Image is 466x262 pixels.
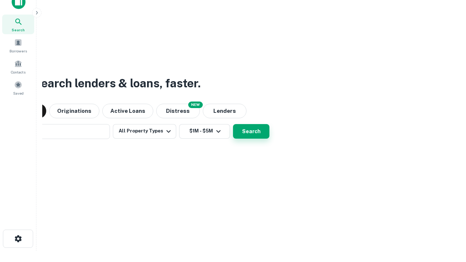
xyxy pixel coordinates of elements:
[11,69,25,75] span: Contacts
[9,48,27,54] span: Borrowers
[2,36,34,55] a: Borrowers
[179,124,230,139] button: $1M - $5M
[233,124,269,139] button: Search
[156,104,200,118] button: Search distressed loans with lien and other non-mortgage details.
[2,78,34,98] a: Saved
[430,204,466,239] iframe: Chat Widget
[203,104,246,118] button: Lenders
[2,57,34,76] a: Contacts
[12,27,25,33] span: Search
[188,102,203,108] div: NEW
[13,90,24,96] span: Saved
[33,75,201,92] h3: Search lenders & loans, faster.
[2,15,34,34] a: Search
[102,104,153,118] button: Active Loans
[49,104,99,118] button: Originations
[113,124,176,139] button: All Property Types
